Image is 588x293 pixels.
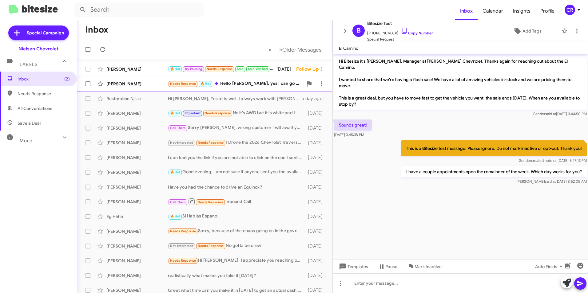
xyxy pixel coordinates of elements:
span: « [268,46,272,53]
button: Next [275,43,325,56]
span: All Conversations [18,105,52,111]
span: 🔥 Hot [170,111,181,115]
div: [DATE] [305,110,328,116]
div: [PERSON_NAME] [106,154,168,161]
a: Insights [508,2,535,20]
a: Copy Number [401,31,433,35]
span: Needs Response [198,244,224,248]
div: [PERSON_NAME] [106,140,168,146]
div: [DATE] [305,213,328,220]
div: Hello [PERSON_NAME], yes I can go there [DATE] [168,80,303,87]
span: Auto Fields [535,261,565,272]
button: Auto Fields [530,261,570,272]
div: I Drove the 2026 Chevrolet Traverse High Country, Here Is My Honest Review - Autoblog [URL][DOMAI... [168,139,305,146]
div: [DATE] [305,125,328,131]
span: Not-Interested [170,141,194,145]
div: Si Hablas Espanol! [168,213,305,220]
span: Pause [385,261,397,272]
span: Needs Response [205,111,231,115]
button: Mark Inactive [402,261,447,272]
span: [PHONE_NUMBER] [367,27,433,36]
span: Special Request [367,36,433,42]
div: Nielsen Chevrolet [18,46,58,52]
span: Sender [DATE] 3:47:13 PM [519,158,587,163]
span: [PERSON_NAME] [DATE] 8:52:05 AM [516,179,587,184]
div: Follow Up ? [296,66,328,72]
div: [PERSON_NAME] [106,66,168,72]
span: Call Them [170,200,186,204]
span: Templates [338,261,368,272]
div: [DATE] [305,154,328,161]
div: CR [565,5,575,15]
span: Needs Response [197,200,224,204]
span: 🔥 Hot [200,82,211,86]
h1: Inbox [85,25,108,35]
span: Sold [237,67,244,71]
p: Hi Bitesize it's [PERSON_NAME], Manager at [PERSON_NAME] Chevrolet. Thanks again for reaching out... [334,56,587,110]
span: Mark Inactive [415,261,442,272]
div: Hi [PERSON_NAME], I appreciate you reaching out but we owe 40k on my Ford and it's worth at best ... [168,257,305,264]
div: [PERSON_NAME] [106,81,168,87]
a: Inbox [455,2,478,20]
nav: Page navigation example [265,43,325,56]
div: [DATE] [305,199,328,205]
span: 🔥 Hot [170,67,181,71]
div: [PERSON_NAME] [106,199,168,205]
span: [DATE] 3:45:38 PM [334,132,364,137]
div: [PERSON_NAME] [106,228,168,234]
span: B [357,26,361,36]
div: I can text you the link if you are not able to click on the one I sent you, this text is coming f... [168,154,305,161]
span: said at [545,179,556,184]
p: Sounds great! [334,119,372,131]
p: This is a Bitesize test message. Please ignore. Do not mark inactive or opt-out. Thank you! [401,140,587,156]
div: [PERSON_NAME] [106,243,168,249]
span: 🔥 Hot [170,170,181,174]
span: Older Messages [282,46,321,53]
div: [DATE] [305,243,328,249]
button: Add Tags [496,25,558,37]
span: said at [545,111,556,116]
span: Sold Verified [248,67,268,71]
span: Special Campaign [27,30,64,36]
div: [DATE] [305,140,328,146]
div: Sorry, because of the chaos going on in the government, I have to put a pause on my interest for ... [168,228,305,235]
a: Special Campaign [8,25,69,40]
a: Profile [535,2,559,20]
button: Templates [333,261,373,272]
span: El Camino [339,45,358,51]
div: Eg Hhhh [106,213,168,220]
div: Inbound Call [168,198,305,205]
div: [PERSON_NAME] [106,184,168,190]
span: Needs Response [207,67,233,71]
span: (2) [64,76,70,82]
div: Restoration Nj Llc [106,96,168,102]
span: Inbox [18,76,70,82]
span: Needs Response [18,91,70,97]
span: Not-Interested [170,244,194,248]
span: 🔥 Hot [170,214,181,218]
span: Bitesize Test [367,20,433,27]
div: [PERSON_NAME] [106,258,168,264]
button: Pause [373,261,402,272]
span: More [20,138,32,143]
div: [DATE] [305,169,328,175]
div: [PERSON_NAME] [106,169,168,175]
span: Sender [DATE] 3:44:50 PM [533,111,587,116]
div: No gotta be crew [168,242,305,249]
span: Needs Response [170,259,196,263]
div: a day ago [302,96,328,102]
span: Save a Deal [18,120,41,126]
a: Calendar [478,2,508,20]
div: [DATE] [305,228,328,234]
div: [DATE] [305,272,328,279]
div: Have you had the chance to drive an Equinox? [168,184,305,190]
div: realistically what makes you take it [DATE]? [168,272,305,279]
div: Good evening, I am not sure if anyone sent you the available trucks, I just sent you the link to ... [168,169,305,176]
div: [DATE] [305,258,328,264]
div: [DATE] [276,66,296,72]
span: » [279,46,282,53]
p: I have a couple appointments open the remainder of the week, Which day works for you? [401,166,587,177]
